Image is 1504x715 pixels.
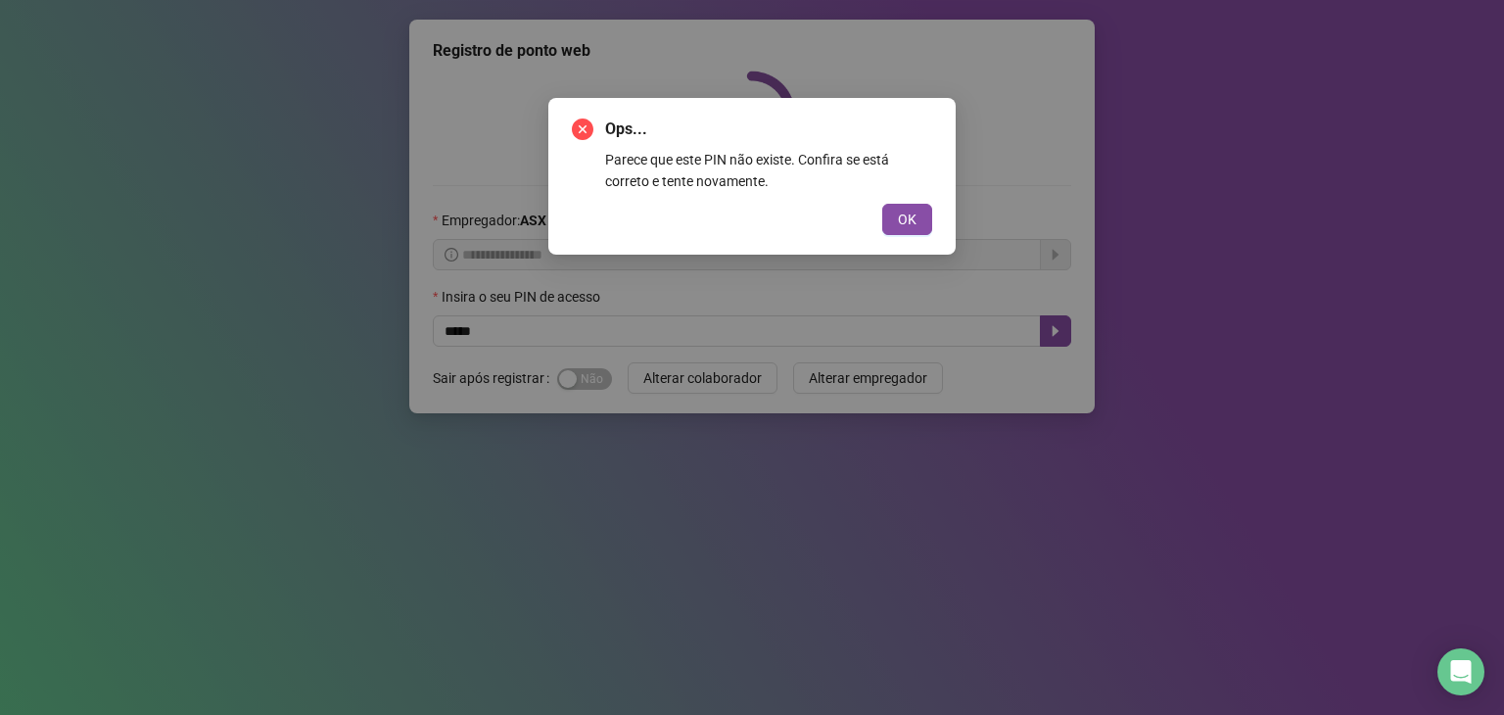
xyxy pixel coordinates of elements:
[898,209,916,230] span: OK
[605,149,932,192] div: Parece que este PIN não existe. Confira se está correto e tente novamente.
[882,204,932,235] button: OK
[572,119,593,140] span: close-circle
[605,118,932,141] span: Ops...
[1437,648,1484,695] div: Open Intercom Messenger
